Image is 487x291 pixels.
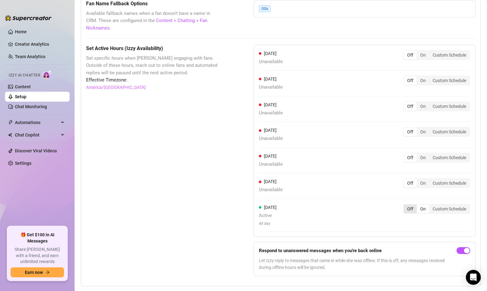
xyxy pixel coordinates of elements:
[417,102,429,111] div: On
[15,39,65,49] a: Creator Analytics
[86,10,223,32] span: Available fallback names when a fan doesn't have a name in CRM. These are configured in the .
[429,153,470,162] div: Custom Schedule
[404,51,417,59] div: Off
[259,84,283,91] span: Unavailable
[11,247,64,265] span: Share [PERSON_NAME] with a friend, and earn unlimited rewards
[15,84,31,89] a: Content
[404,102,417,111] div: Off
[403,101,470,111] div: segmented control
[417,179,429,187] div: On
[264,51,277,56] span: [DATE]
[429,205,470,213] div: Custom Schedule
[25,270,43,275] span: Earn now
[417,76,429,85] div: On
[86,55,223,77] span: Set specific hours when [PERSON_NAME] engaging with fans. Outside of these hours, reach out to on...
[8,120,13,125] span: thunderbolt
[259,257,454,271] span: Let Izzy reply to messages that came in while she was offline. If this is off, any messages recei...
[15,54,45,59] a: Team Analytics
[264,179,277,184] span: [DATE]
[404,127,417,136] div: Off
[429,76,470,85] div: Custom Schedule
[429,127,470,136] div: Custom Schedule
[417,51,429,59] div: On
[404,153,417,162] div: Off
[417,205,429,213] div: On
[259,186,283,194] span: Unavailable
[8,133,12,137] img: Chat Copilot
[15,29,27,34] a: Home
[15,161,31,166] a: Settings
[429,51,470,59] div: Custom Schedule
[259,212,277,219] span: Active
[264,154,277,159] span: [DATE]
[9,72,40,78] span: Izzy AI Chatter
[404,179,417,187] div: Off
[259,161,283,168] span: Unavailable
[259,248,382,253] strong: Respond to unanswered messages when you're back online
[403,50,470,60] div: segmented control
[264,205,277,210] span: [DATE]
[404,76,417,85] div: Off
[417,127,429,136] div: On
[259,5,271,12] span: OGs
[86,76,223,84] span: Effective Timezone:
[429,179,470,187] div: Custom Schedule
[417,153,429,162] div: On
[403,204,470,214] div: segmented control
[15,118,59,127] span: Automations
[466,270,481,285] div: Open Intercom Messenger
[429,102,470,111] div: Custom Schedule
[45,270,50,275] span: arrow-right
[264,102,277,107] span: [DATE]
[259,135,283,142] span: Unavailable
[403,153,470,163] div: segmented control
[86,45,223,52] h5: Set Active Hours (Izzy Availability)
[15,104,47,109] a: Chat Monitoring
[15,130,59,140] span: Chat Copilot
[259,58,283,66] span: Unavailable
[403,76,470,85] div: segmented control
[11,267,64,277] button: Earn nowarrow-right
[5,15,52,21] img: logo-BBDzfeDw.svg
[264,128,277,133] span: [DATE]
[264,76,277,81] span: [DATE]
[15,148,57,153] a: Discover Viral Videos
[403,127,470,137] div: segmented control
[259,109,283,117] span: Unavailable
[403,178,470,188] div: segmented control
[259,221,277,227] span: All day
[15,94,26,99] a: Setup
[11,232,64,244] span: 🎁 Get $100 in AI Messages
[43,70,52,79] img: AI Chatter
[86,84,146,91] a: America/[GEOGRAPHIC_DATA]
[404,205,417,213] div: Off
